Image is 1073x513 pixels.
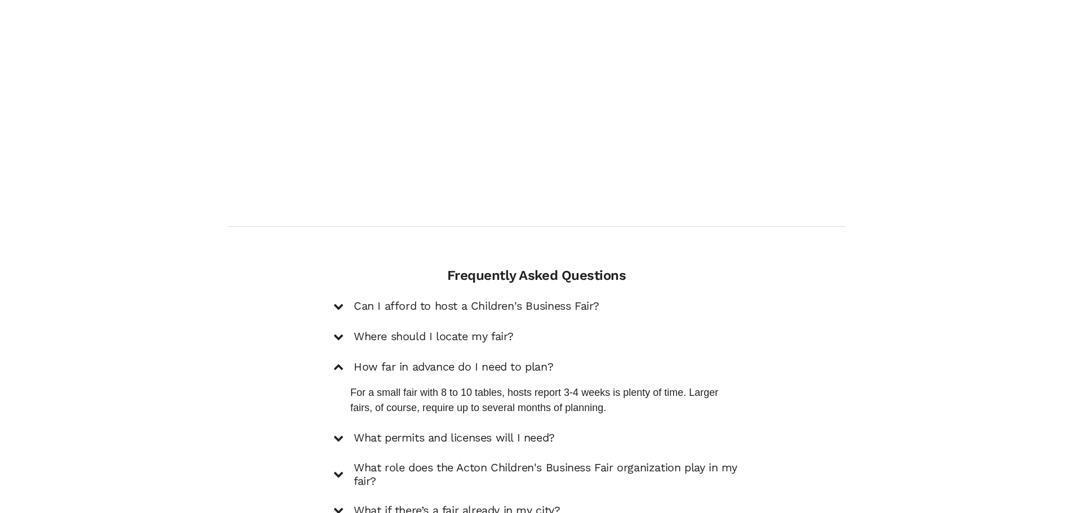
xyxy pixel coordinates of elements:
[354,330,514,344] h5: Where should I locate my fair?
[354,461,740,488] h5: What role does the Acton Children's Business Fair organization play in my fair?
[354,300,599,313] h5: Can I afford to host a Children's Business Fair?
[333,267,740,284] h4: Frequently Asked Questions
[354,360,553,374] h5: How far in advance do I need to plan?
[354,431,555,445] h5: What permits and licenses will I need?
[350,385,740,416] p: For a small fair with 8 to 10 tables, hosts report 3-4 weeks is plenty of time. Larger fairs, of ...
